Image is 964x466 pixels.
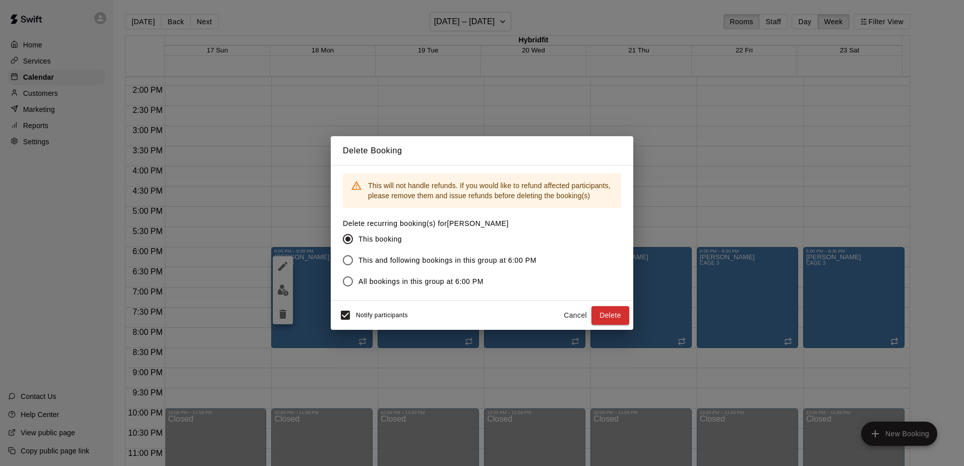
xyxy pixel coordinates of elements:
span: This booking [358,234,402,245]
h2: Delete Booking [331,136,633,165]
span: This and following bookings in this group at 6:00 PM [358,255,536,266]
label: Delete recurring booking(s) for [PERSON_NAME] [343,218,545,228]
button: Delete [591,306,629,325]
div: This will not handle refunds. If you would like to refund affected participants, please remove th... [368,177,613,205]
span: Notify participants [356,312,408,319]
button: Cancel [559,306,591,325]
span: All bookings in this group at 6:00 PM [358,276,484,287]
